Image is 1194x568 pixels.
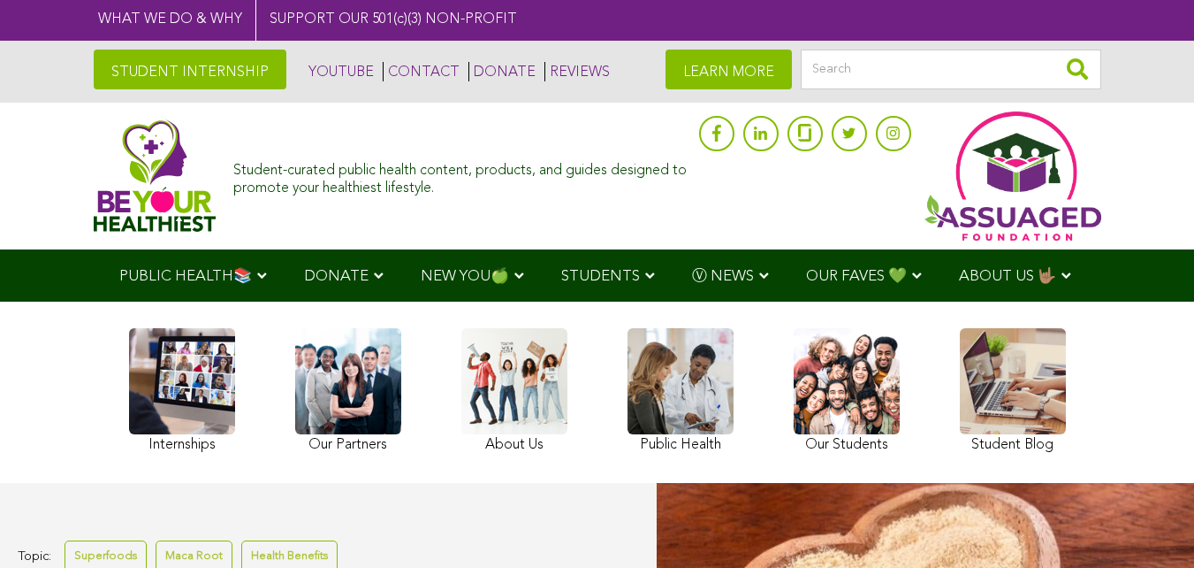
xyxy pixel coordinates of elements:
span: OUR FAVES 💚 [806,269,907,284]
a: STUDENT INTERNSHIP [94,50,286,89]
a: REVIEWS [544,62,610,81]
span: STUDENTS [561,269,640,284]
iframe: Chat Widget [1106,483,1194,568]
input: Search [801,50,1101,89]
a: LEARN MORE [665,50,792,89]
span: NEW YOU🍏 [421,269,509,284]
img: glassdoor [798,124,810,142]
div: Student-curated public health content, products, and guides designed to promote your healthiest l... [233,154,689,196]
span: DONATE [304,269,369,284]
span: PUBLIC HEALTH📚 [119,269,252,284]
span: ABOUT US 🤟🏽 [959,269,1056,284]
img: Assuaged [94,119,217,232]
a: DONATE [468,62,536,81]
img: Assuaged App [924,111,1101,241]
span: Ⓥ NEWS [692,269,754,284]
div: Navigation Menu [94,249,1101,302]
a: YOUTUBE [304,62,374,81]
a: CONTACT [383,62,460,81]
